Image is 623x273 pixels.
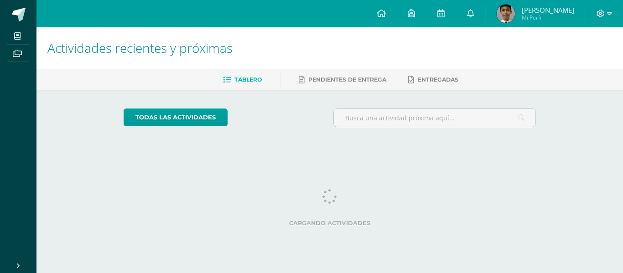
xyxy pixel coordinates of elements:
[522,14,574,21] span: Mi Perfil
[223,72,262,87] a: Tablero
[47,39,233,57] span: Actividades recientes y próximas
[299,72,386,87] a: Pendientes de entrega
[334,109,536,127] input: Busca una actividad próxima aquí...
[418,76,458,83] span: Entregadas
[124,108,228,126] a: todas las Actividades
[522,5,574,15] span: [PERSON_NAME]
[124,220,536,227] label: Cargando actividades
[308,76,386,83] span: Pendientes de entrega
[408,72,458,87] a: Entregadas
[234,76,262,83] span: Tablero
[497,5,515,23] img: 5e1607f168be525b3035f80accc40d56.png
